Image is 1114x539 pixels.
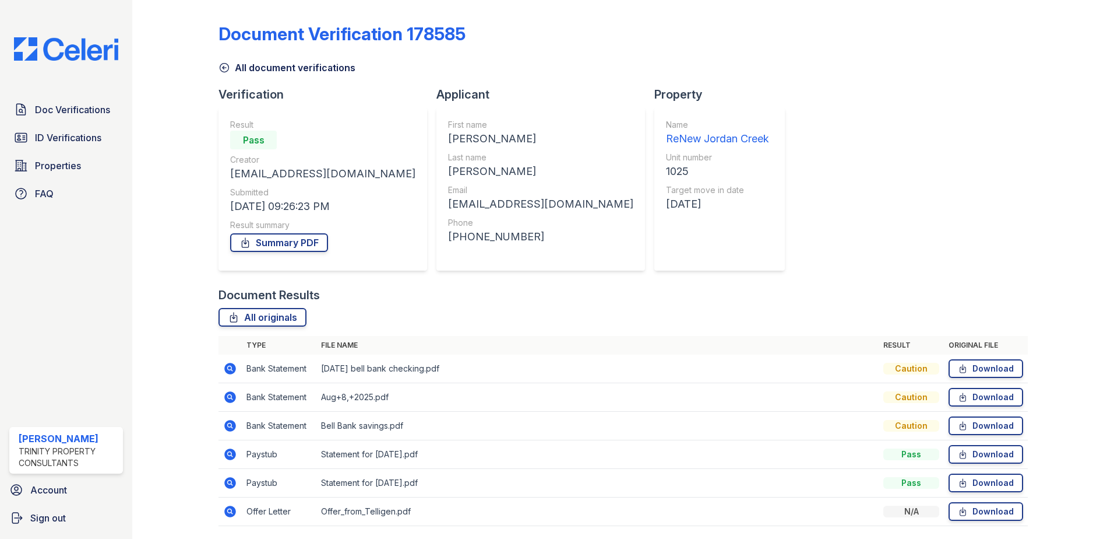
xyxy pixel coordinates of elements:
iframe: chat widget [1065,492,1102,527]
span: Account [30,483,67,497]
th: Result [879,336,944,355]
a: Download [949,388,1023,407]
div: [DATE] 09:26:23 PM [230,198,415,215]
div: [EMAIL_ADDRESS][DOMAIN_NAME] [448,196,633,212]
div: Trinity Property Consultants [19,446,118,469]
a: Account [5,478,128,502]
div: 1025 [666,163,769,180]
td: Aug+8,+2025.pdf [316,383,879,412]
a: FAQ [9,182,123,205]
td: Offer Letter [242,498,316,526]
div: Result summary [230,219,415,231]
div: Property [654,86,794,103]
td: Paystub [242,469,316,498]
div: Creator [230,154,415,166]
div: N/A [883,506,939,517]
span: Properties [35,159,81,173]
th: File name [316,336,879,355]
a: Download [949,474,1023,492]
div: Result [230,119,415,131]
span: FAQ [35,187,54,201]
a: Doc Verifications [9,98,123,121]
td: Statement for [DATE].pdf [316,469,879,498]
div: Phone [448,217,633,229]
div: [DATE] [666,196,769,212]
div: First name [448,119,633,131]
a: ID Verifications [9,126,123,149]
a: Properties [9,154,123,177]
div: Last name [448,152,633,163]
span: Sign out [30,511,66,525]
div: Pass [883,449,939,460]
td: Offer_from_Telligen.pdf [316,498,879,526]
div: [PERSON_NAME] [448,131,633,147]
div: Pass [230,131,277,149]
td: Bank Statement [242,355,316,383]
div: Pass [883,477,939,489]
div: Document Results [218,287,320,303]
div: [EMAIL_ADDRESS][DOMAIN_NAME] [230,166,415,182]
div: [PERSON_NAME] [19,432,118,446]
div: [PERSON_NAME] [448,163,633,180]
a: Download [949,416,1023,435]
td: [DATE] bell bank checking.pdf [316,355,879,383]
td: Statement for [DATE].pdf [316,440,879,469]
td: Bank Statement [242,412,316,440]
a: Name ReNew Jordan Creek [666,119,769,147]
div: Email [448,184,633,196]
a: All document verifications [218,61,355,75]
div: Unit number [666,152,769,163]
a: Download [949,359,1023,378]
div: Applicant [436,86,654,103]
div: Document Verification 178585 [218,23,466,44]
div: Target move in date [666,184,769,196]
td: Paystub [242,440,316,469]
div: Submitted [230,187,415,198]
a: Download [949,445,1023,464]
img: CE_Logo_Blue-a8612792a0a2168367f1c8372b55b34899dd931a85d93a1a3d3e32e68fde9ad4.png [5,37,128,61]
a: Summary PDF [230,233,328,252]
span: Doc Verifications [35,103,110,117]
td: Bell Bank savings.pdf [316,412,879,440]
div: Caution [883,363,939,374]
th: Type [242,336,316,355]
td: Bank Statement [242,383,316,412]
span: ID Verifications [35,131,101,145]
div: Verification [218,86,436,103]
th: Original file [944,336,1028,355]
div: Name [666,119,769,131]
a: All originals [218,308,306,327]
div: Caution [883,420,939,432]
div: ReNew Jordan Creek [666,131,769,147]
a: Download [949,502,1023,521]
div: [PHONE_NUMBER] [448,229,633,245]
a: Sign out [5,506,128,530]
div: Caution [883,391,939,403]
